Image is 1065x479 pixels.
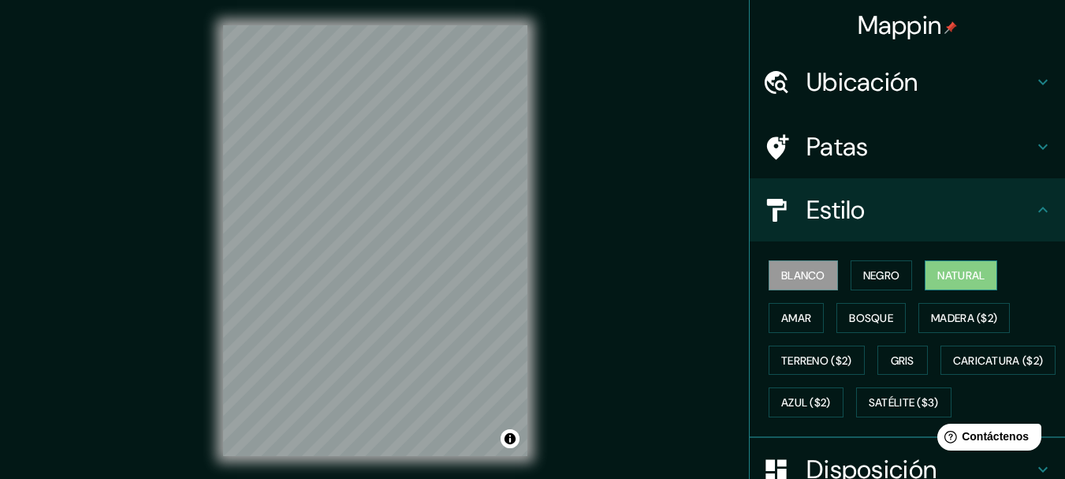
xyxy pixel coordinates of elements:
[806,130,869,163] font: Patas
[750,115,1065,178] div: Patas
[781,354,852,368] font: Terreno ($2)
[863,268,900,283] font: Negro
[944,21,957,34] img: pin-icon.png
[769,387,843,417] button: Azul ($2)
[769,346,865,376] button: Terreno ($2)
[925,417,1048,462] iframe: Lanzador de widgets de ayuda
[223,25,527,456] canvas: Mapa
[750,178,1065,241] div: Estilo
[836,303,906,333] button: Bosque
[781,396,831,410] font: Azul ($2)
[769,260,838,290] button: Blanco
[856,387,951,417] button: Satélite ($3)
[806,65,918,99] font: Ubicación
[806,193,866,226] font: Estilo
[501,429,519,448] button: Activar o desactivar atribución
[937,268,985,283] font: Natural
[877,346,928,376] button: Gris
[918,303,1010,333] button: Madera ($2)
[891,354,914,368] font: Gris
[931,311,997,325] font: Madera ($2)
[925,260,997,290] button: Natural
[940,346,1056,376] button: Caricatura ($2)
[781,311,811,325] font: Amar
[851,260,913,290] button: Negro
[750,51,1065,114] div: Ubicación
[858,9,942,42] font: Mappin
[869,396,939,410] font: Satélite ($3)
[953,354,1044,368] font: Caricatura ($2)
[769,303,824,333] button: Amar
[781,268,825,283] font: Blanco
[849,311,893,325] font: Bosque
